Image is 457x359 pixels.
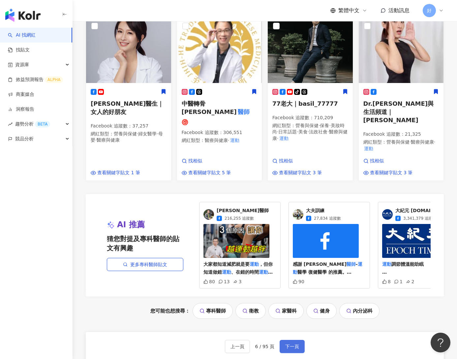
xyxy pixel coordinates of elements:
p: Facebook 追蹤數 ： 21,325 [363,131,439,138]
span: 中醫轉骨[PERSON_NAME] [182,100,237,115]
span: 醫療與健康 [272,129,348,141]
a: KOL AvatarDr.[PERSON_NAME]與生活頻道｜[PERSON_NAME]Facebook 追蹤數：21,325網紅類型：營養與保健·醫療與健康·運動找相似查看關鍵字貼文 3 筆 [358,17,444,181]
span: 77老大｜basil_77777 [272,100,338,107]
span: 感謝 [PERSON_NAME] [293,262,347,267]
span: · [308,129,309,134]
a: 更多專科醫師貼文 [107,258,183,271]
a: 專科醫師 [193,303,233,319]
button: 下一頁 [280,340,305,353]
a: 家醫科 [268,303,304,319]
span: · [228,138,229,143]
mark: 醫師 [237,107,251,116]
span: 查看關鍵字貼文 3 筆 [279,170,322,176]
div: 13 [218,279,230,284]
a: 查看關鍵字貼文 1 筆 [91,170,140,176]
span: 好 [427,7,432,14]
span: · [95,137,97,143]
a: KOL Avatar中醫轉骨[PERSON_NAME]醫師Facebook 追蹤數：306,551網紅類型：醫療與健康·運動找相似查看關鍵字貼文 5 筆 [177,17,262,181]
a: 找相似 [182,158,231,164]
span: · [319,123,320,128]
span: 查看關鍵字貼文 5 筆 [188,170,231,176]
p: 網紅類型 ： [91,131,167,144]
span: 繁體中文 [338,7,359,14]
mark: 運動 [293,262,362,275]
img: KOL Avatar [177,17,262,83]
img: KOL Avatar [359,17,444,83]
span: 趨勢分析 [15,117,50,131]
span: 婦女醫學 [138,131,157,136]
span: 調節體溫能助眠 睡眠 [382,262,424,283]
span: · [157,131,158,136]
span: 大紀元 [DOMAIN_NAME] [395,207,454,214]
span: 醫學 復健醫學 的推薦。[PERSON_NAME] [293,269,351,283]
span: 下一頁 [285,344,299,349]
p: Facebook 追蹤數 ： 306,551 [182,129,258,136]
span: 美食 [298,129,308,134]
mark: 運動 [259,269,273,275]
a: 洞察報告 [8,106,34,113]
span: 、在錯的時間 [231,269,259,275]
span: 216,255 追蹤數 [225,215,254,221]
a: KOL Avatar大紀元 [DOMAIN_NAME]3,341,379 追蹤數 [382,207,455,221]
span: 大家都知道減肥就是要 [203,262,250,267]
span: 營養與保健 [386,139,410,145]
img: KOL Avatar [268,17,353,83]
span: 資源庫 [15,57,29,72]
span: 醫療與健康 [205,138,228,143]
img: KOL Avatar [293,209,303,220]
span: 法政社會 [309,129,327,134]
div: 2 [406,279,414,284]
a: 商案媒合 [8,91,34,98]
span: · [137,131,138,136]
a: 查看關鍵字貼文 5 筆 [182,170,231,176]
span: 大夫訓練 [306,207,341,214]
mark: 醫師 [347,262,356,267]
a: 內分泌科 [339,303,380,319]
span: AI 推薦 [117,219,145,231]
span: [PERSON_NAME]醫生｜女人的好朋友 [91,100,164,115]
span: 查看關鍵字貼文 3 筆 [370,170,413,176]
mark: 運動 [229,137,240,144]
span: 醫療與健康 [411,139,434,145]
span: 3,341,379 追蹤數 [403,215,437,221]
span: · [277,129,278,134]
span: ，但你知道做錯 [203,262,273,275]
span: 上一頁 [230,344,244,349]
p: Facebook 追蹤數 ： 37,257 [91,123,167,129]
p: Facebook 追蹤數 ： 710,209 [272,115,348,121]
a: 找相似 [363,158,413,164]
span: 活動訊息 [388,7,410,14]
a: KOL Avatar大夫訓練27,834 追蹤數 [293,207,366,221]
img: KOL Avatar [203,209,214,220]
span: 查看關鍵字貼文 1 筆 [97,170,140,176]
span: 競品分析 [15,131,34,146]
span: · [297,129,298,134]
p: 網紅類型 ： [272,123,348,142]
img: logo [5,9,41,22]
button: 上一頁 [225,340,250,353]
span: 找相似 [188,158,202,164]
span: · [434,139,435,145]
span: · [327,129,329,134]
mark: 運動 [363,145,375,152]
span: [PERSON_NAME]醫師 [217,207,269,214]
div: 80 [203,279,215,284]
a: KOL Avatar77老大｜basil_77777Facebook 追蹤數：710,209網紅類型：營養與保健·保養·美妝時尚·日常話題·美食·法政社會·醫療與健康·運動找相似查看關鍵字貼文 3 筆 [267,17,353,181]
span: · [410,139,411,145]
span: 找相似 [370,158,384,164]
p: 網紅類型 ： [363,139,439,152]
a: 健身 [306,303,337,319]
span: 醫療與健康 [97,137,120,143]
span: rise [8,122,13,126]
span: 猜您對提及專科醫師的貼文有興趣 [107,234,183,253]
span: 營養與保健 [114,131,137,136]
span: Dr.[PERSON_NAME]與生活頻道｜[PERSON_NAME] [363,100,434,124]
mark: 運動 [278,135,289,142]
div: 您可能也想搜尋： [86,303,444,319]
span: 找相似 [279,158,293,164]
span: · [277,136,278,141]
a: KOL Avatar[PERSON_NAME]醫生｜女人的好朋友Facebook 追蹤數：37,257網紅類型：營養與保健·婦女醫學·母嬰·醫療與健康查看關鍵字貼文 1 筆 [86,17,171,181]
span: 保養 [320,123,329,128]
iframe: Help Scout Beacon - Open [431,333,450,352]
img: KOL Avatar [86,17,171,83]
